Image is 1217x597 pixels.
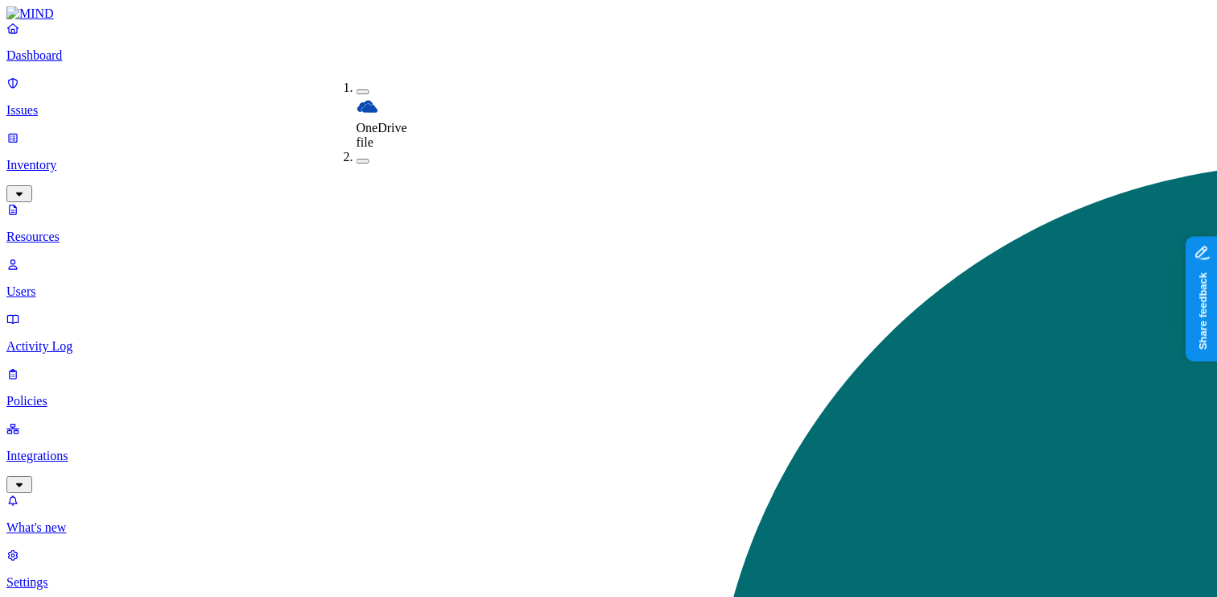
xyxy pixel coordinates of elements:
[6,230,1211,244] p: Resources
[6,520,1211,535] p: What's new
[6,48,1211,63] p: Dashboard
[6,449,1211,463] p: Integrations
[6,339,1211,354] p: Activity Log
[357,95,379,118] img: onedrive
[6,76,1211,118] a: Issues
[6,575,1211,590] p: Settings
[6,367,1211,408] a: Policies
[6,131,1211,200] a: Inventory
[6,312,1211,354] a: Activity Log
[6,6,1211,21] a: MIND
[6,21,1211,63] a: Dashboard
[6,202,1211,244] a: Resources
[6,493,1211,535] a: What's new
[6,394,1211,408] p: Policies
[6,158,1211,172] p: Inventory
[6,257,1211,299] a: Users
[6,103,1211,118] p: Issues
[6,6,54,21] img: MIND
[6,421,1211,491] a: Integrations
[6,284,1211,299] p: Users
[6,548,1211,590] a: Settings
[357,121,407,149] span: OneDrive file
